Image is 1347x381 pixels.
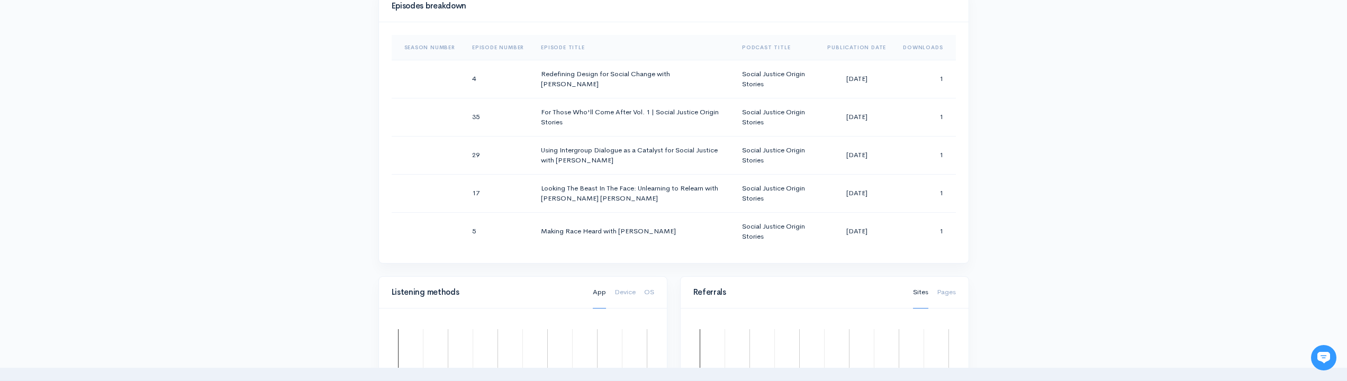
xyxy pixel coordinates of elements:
td: Using Intergroup Dialogue as a Catalyst for Social Justice with [PERSON_NAME] [532,136,734,174]
td: Social Justice Origin Stories [734,212,819,250]
a: Pages [937,276,956,309]
td: 5 [464,212,532,250]
a: OS [644,276,654,309]
p: Find an answer quickly [14,182,197,194]
td: Looking The Beast In The Face: Unlearning to Relearn with [PERSON_NAME] [PERSON_NAME] [532,174,734,212]
td: [DATE] [819,174,894,212]
th: Sort column [819,35,894,60]
td: For Those Who'll Come After Vol. 1 | Social Justice Origin Stories [532,98,734,136]
h1: Hi 👋 [16,51,196,68]
td: 1 [894,98,955,136]
td: 1 [894,60,955,98]
a: Device [614,276,636,309]
td: [DATE] [819,60,894,98]
td: 1 [894,174,955,212]
h2: Just let us know if you need anything and we'll be happy to help! 🙂 [16,70,196,121]
button: New conversation [16,140,195,161]
td: [DATE] [819,136,894,174]
td: 4 [464,60,532,98]
td: Social Justice Origin Stories [734,98,819,136]
th: Sort column [532,35,734,60]
th: Sort column [734,35,819,60]
td: 17 [464,174,532,212]
iframe: gist-messenger-bubble-iframe [1311,345,1336,370]
input: Search articles [31,199,189,220]
th: Sort column [464,35,532,60]
td: [DATE] [819,212,894,250]
td: Redefining Design for Social Change with [PERSON_NAME] [532,60,734,98]
td: 1 [894,212,955,250]
a: App [593,276,606,309]
th: Sort column [392,35,464,60]
a: Sites [913,276,928,309]
h4: Referrals [693,288,900,297]
td: Social Justice Origin Stories [734,136,819,174]
td: 1 [894,136,955,174]
th: Sort column [894,35,955,60]
h4: Listening methods [392,288,580,297]
td: Making Race Heard with [PERSON_NAME] [532,212,734,250]
td: 35 [464,98,532,136]
td: Social Justice Origin Stories [734,60,819,98]
h4: Episodes breakdown [392,2,950,11]
td: 29 [464,136,532,174]
td: [DATE] [819,98,894,136]
td: Social Justice Origin Stories [734,174,819,212]
span: New conversation [68,147,127,155]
